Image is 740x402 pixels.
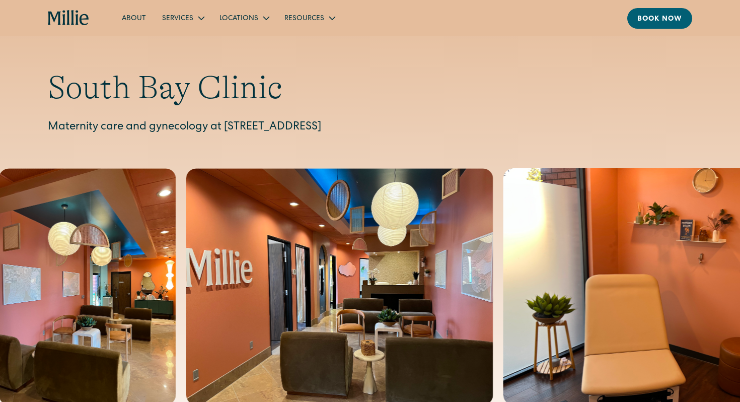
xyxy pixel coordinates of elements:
h1: South Bay Clinic [48,69,692,107]
div: Locations [219,14,258,24]
div: Book now [637,14,682,25]
div: Locations [211,10,276,26]
p: Maternity care and gynecology at [STREET_ADDRESS] [48,119,692,136]
a: home [48,10,90,26]
div: Resources [284,14,324,24]
div: Services [154,10,211,26]
div: Services [162,14,193,24]
a: Book now [627,8,692,29]
div: Resources [276,10,342,26]
a: About [114,10,154,26]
